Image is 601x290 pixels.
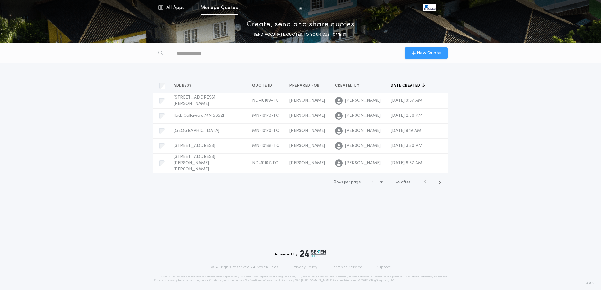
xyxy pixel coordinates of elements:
[401,180,410,185] span: of 133
[372,177,385,187] button: 5
[376,265,390,270] a: Support
[391,143,422,148] span: [DATE] 3:50 PM
[391,128,421,133] span: [DATE] 9:19 AM
[252,83,277,89] button: Quote ID
[334,180,362,184] span: Rows per page:
[252,113,279,118] span: MN-10173-TC
[174,143,215,148] span: [STREET_ADDRESS]
[391,83,425,89] button: Date created
[335,83,361,88] span: Created by
[252,128,279,133] span: MN-10170-TC
[335,83,364,89] button: Created by
[398,180,400,184] span: 5
[345,160,381,166] span: [PERSON_NAME]
[174,83,193,88] span: Address
[247,20,355,30] p: Create, send and share quotes
[252,161,278,165] span: ND-10107-TC
[252,98,279,103] span: ND-10109-TC
[586,280,595,286] span: 3.8.0
[289,98,325,103] span: [PERSON_NAME]
[345,113,381,119] span: [PERSON_NAME]
[289,143,325,148] span: [PERSON_NAME]
[391,98,422,103] span: [DATE] 9:37 AM
[252,83,273,88] span: Quote ID
[331,265,362,270] a: Terms of Service
[174,95,215,106] span: [STREET_ADDRESS][PERSON_NAME]
[394,180,396,184] span: 1
[405,47,448,59] button: New Quote
[289,128,325,133] span: [PERSON_NAME]
[345,128,381,134] span: [PERSON_NAME]
[417,50,441,56] span: New Quote
[292,265,317,270] a: Privacy Policy
[211,265,278,270] p: © All rights reserved. 24|Seven Fees
[153,275,448,282] p: DISCLAIMER: This estimate is provided for informational purposes only. 24|Seven Fees, a product o...
[391,113,422,118] span: [DATE] 2:50 PM
[301,279,332,282] a: [URL][DOMAIN_NAME]
[252,143,279,148] span: MN-10168-TC
[289,83,321,88] span: Prepared for
[423,4,436,11] img: vs-icon
[297,4,303,11] img: img
[254,32,347,38] p: SEND ACCURATE QUOTES TO YOUR CUSTOMERS.
[174,128,219,133] span: [GEOGRAPHIC_DATA]
[174,154,215,172] span: [STREET_ADDRESS][PERSON_NAME][PERSON_NAME]
[391,161,422,165] span: [DATE] 8:37 AM
[372,179,375,185] h1: 5
[300,250,326,257] img: logo
[275,250,326,257] div: Powered by
[174,83,196,89] button: Address
[289,161,325,165] span: [PERSON_NAME]
[174,113,224,118] span: tbd, Callaway, MN 56521
[289,113,325,118] span: [PERSON_NAME]
[345,98,381,104] span: [PERSON_NAME]
[391,83,422,88] span: Date created
[345,143,381,149] span: [PERSON_NAME]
